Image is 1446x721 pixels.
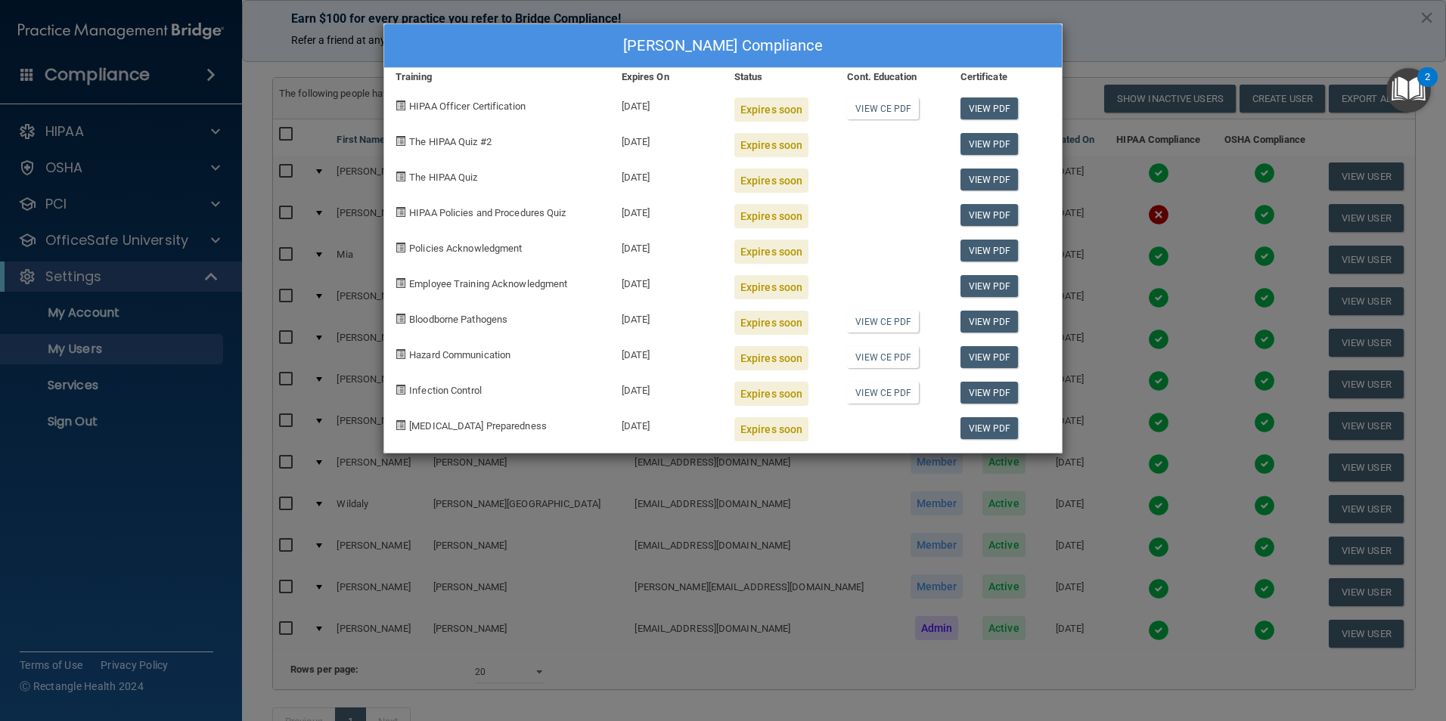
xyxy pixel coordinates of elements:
div: Expires soon [734,311,808,335]
a: View PDF [960,382,1019,404]
a: View CE PDF [847,311,919,333]
a: View CE PDF [847,346,919,368]
a: View PDF [960,275,1019,297]
div: Expires soon [734,275,808,299]
a: View PDF [960,204,1019,226]
div: Expires soon [734,133,808,157]
a: View PDF [960,133,1019,155]
div: [DATE] [610,157,723,193]
div: [DATE] [610,193,723,228]
div: Status [723,68,836,86]
div: [DATE] [610,299,723,335]
span: Bloodborne Pathogens [409,314,507,325]
div: [DATE] [610,370,723,406]
div: 2 [1425,77,1430,97]
span: The HIPAA Quiz [409,172,477,183]
a: View PDF [960,346,1019,368]
span: Hazard Communication [409,349,510,360]
div: [DATE] [610,228,723,264]
span: Employee Training Acknowledgment [409,278,567,289]
iframe: Drift Widget Chat Controller [1184,614,1428,674]
span: Policies Acknowledgment [409,243,522,254]
span: HIPAA Officer Certification [409,101,526,112]
a: View PDF [960,417,1019,439]
div: Expires soon [734,417,808,441]
span: Infection Control [409,385,482,396]
span: [MEDICAL_DATA] Preparedness [409,420,547,432]
div: Certificate [949,68,1062,86]
div: [DATE] [610,122,723,157]
div: [DATE] [610,406,723,441]
a: View PDF [960,240,1019,261]
div: Cont. Education [836,68,948,86]
div: Expires On [610,68,723,86]
span: HIPAA Policies and Procedures Quiz [409,207,566,218]
a: View CE PDF [847,97,919,119]
div: [DATE] [610,86,723,122]
a: View CE PDF [847,382,919,404]
div: Expires soon [734,169,808,193]
div: Expires soon [734,97,808,122]
div: Expires soon [734,240,808,264]
div: Expires soon [734,382,808,406]
div: [PERSON_NAME] Compliance [384,24,1062,68]
div: Training [384,68,610,86]
a: View PDF [960,97,1019,119]
span: The HIPAA Quiz #2 [409,136,492,147]
div: [DATE] [610,264,723,299]
div: [DATE] [610,335,723,370]
a: View PDF [960,169,1019,190]
div: Expires soon [734,204,808,228]
a: View PDF [960,311,1019,333]
div: Expires soon [734,346,808,370]
button: Open Resource Center, 2 new notifications [1386,68,1431,113]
